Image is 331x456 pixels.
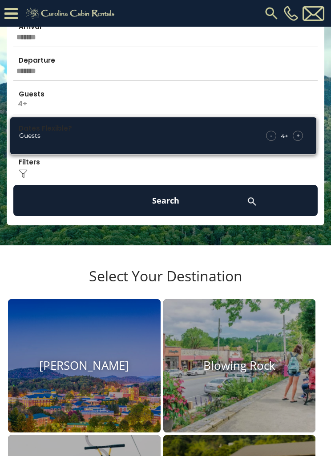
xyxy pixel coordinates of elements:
[270,131,272,140] span: -
[8,359,161,372] h4: [PERSON_NAME]
[282,6,300,21] a: [PHONE_NUMBER]
[13,84,318,115] p: 4+
[19,132,40,139] h5: Guests
[22,6,121,20] img: Khaki-logo.png
[7,268,324,299] h3: Select Your Destination
[8,299,161,432] a: [PERSON_NAME]
[19,169,28,178] img: filter--v1.png
[163,299,316,432] a: Blowing Rock
[246,196,258,207] img: search-regular-white.png
[163,359,316,372] h4: Blowing Rock
[296,131,300,140] span: +
[263,5,279,21] img: search-regular.svg
[262,131,307,141] div: +
[281,132,285,140] div: 4
[13,185,318,216] button: Search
